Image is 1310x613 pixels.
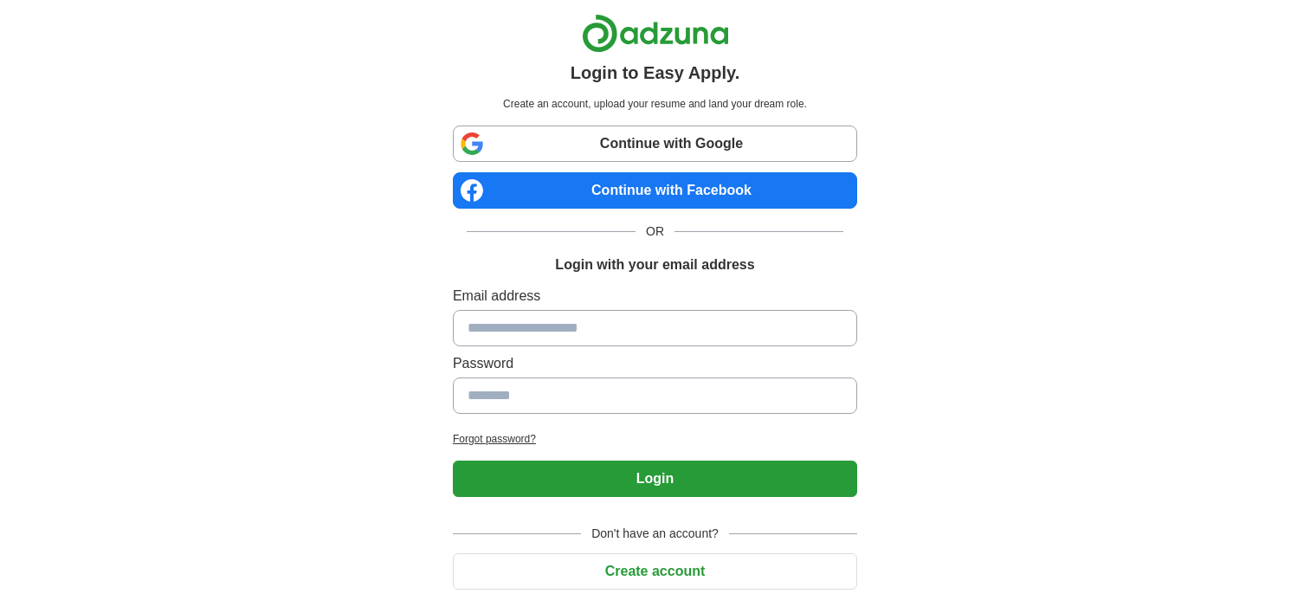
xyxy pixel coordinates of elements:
a: Forgot password? [453,431,857,447]
h1: Login to Easy Apply. [571,60,740,86]
h1: Login with your email address [555,255,754,275]
a: Continue with Facebook [453,172,857,209]
button: Login [453,461,857,497]
label: Email address [453,286,857,306]
a: Create account [453,564,857,578]
a: Continue with Google [453,126,857,162]
span: OR [636,223,674,241]
button: Create account [453,553,857,590]
span: Don't have an account? [581,525,729,543]
label: Password [453,353,857,374]
p: Create an account, upload your resume and land your dream role. [456,96,854,112]
img: Adzuna logo [582,14,729,53]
